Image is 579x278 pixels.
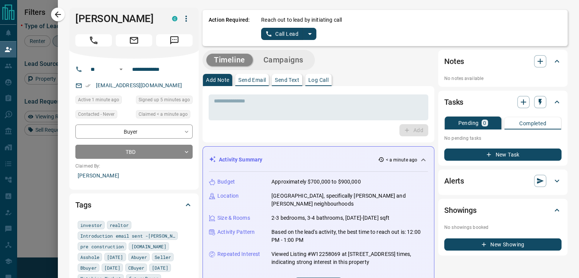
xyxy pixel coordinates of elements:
div: Buyer [75,125,193,139]
h2: Notes [444,55,464,67]
span: Active 1 minute ago [78,96,119,104]
p: Pending [458,120,479,126]
div: Tue Aug 19 2025 [136,110,193,121]
p: Repeated Interest [217,250,260,258]
p: Claimed By: [75,163,193,169]
div: Showings [444,201,561,219]
button: New Showing [444,238,561,251]
h2: Showings [444,204,477,216]
span: Claimed < a minute ago [139,110,188,118]
button: New Task [444,149,561,161]
p: 2-3 bedrooms, 3-4 bathrooms, [DATE]-[DATE] sqft [271,214,389,222]
span: CBuyer [128,264,144,272]
h2: Tags [75,199,91,211]
button: Campaigns [256,54,311,66]
span: Asshole [80,253,99,261]
p: 0 [483,120,486,126]
p: Completed [519,121,546,126]
button: Open [116,65,126,74]
div: Tags [75,196,193,214]
span: Signed up 5 minutes ago [139,96,190,104]
p: Budget [217,178,235,186]
p: Based on the lead's activity, the best time to reach out is: 12:00 PM - 1:00 PM [271,228,428,244]
span: [DATE] [107,253,123,261]
h1: [PERSON_NAME] [75,13,161,25]
span: Call [75,34,112,46]
a: [EMAIL_ADDRESS][DOMAIN_NAME] [96,82,182,88]
p: Location [217,192,239,200]
p: Add Note [206,77,229,83]
h2: Tasks [444,96,463,108]
div: Notes [444,52,561,70]
span: Bbuyer [80,264,97,272]
div: split button [261,28,316,40]
span: Introduction email sent -[PERSON_NAME] [80,232,175,240]
button: Call Lead [261,28,303,40]
p: No pending tasks [444,133,561,144]
div: condos.ca [172,16,177,21]
span: [DATE] [104,264,121,272]
span: [DOMAIN_NAME] [131,243,166,250]
span: Seller [155,253,171,261]
span: investor [80,221,102,229]
p: No notes available [444,75,561,82]
div: Tue Aug 19 2025 [136,96,193,106]
p: Log Call [308,77,329,83]
p: Action Required: [209,16,250,40]
p: [GEOGRAPHIC_DATA], specifically [PERSON_NAME] and [PERSON_NAME] neighbourhoods [271,192,428,208]
p: No showings booked [444,224,561,231]
div: Tasks [444,93,561,111]
p: Send Text [275,77,299,83]
p: Reach out to lead by initiating call [261,16,342,24]
h2: Alerts [444,175,464,187]
span: pre construction [80,243,124,250]
p: Approximately $700,000 to $900,000 [271,178,360,186]
p: Send Email [238,77,266,83]
div: TBD [75,145,193,159]
p: [PERSON_NAME] [75,169,193,182]
p: Viewed Listing #W12258069 at [STREET_ADDRESS] times, indicating strong interest in this property [271,250,428,266]
span: Email [116,34,152,46]
p: Size & Rooms [217,214,250,222]
span: [DATE] [152,264,168,272]
div: Activity Summary< a minute ago [209,153,428,167]
p: Activity Summary [219,156,262,164]
p: Activity Pattern [217,228,255,236]
span: Contacted - Never [78,110,115,118]
span: Message [156,34,193,46]
svg: Email Verified [85,83,91,88]
span: realtor [110,221,129,229]
div: Alerts [444,172,561,190]
span: Abuyer [131,253,147,261]
p: < a minute ago [386,157,417,163]
div: Tue Aug 19 2025 [75,96,132,106]
button: Timeline [206,54,253,66]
